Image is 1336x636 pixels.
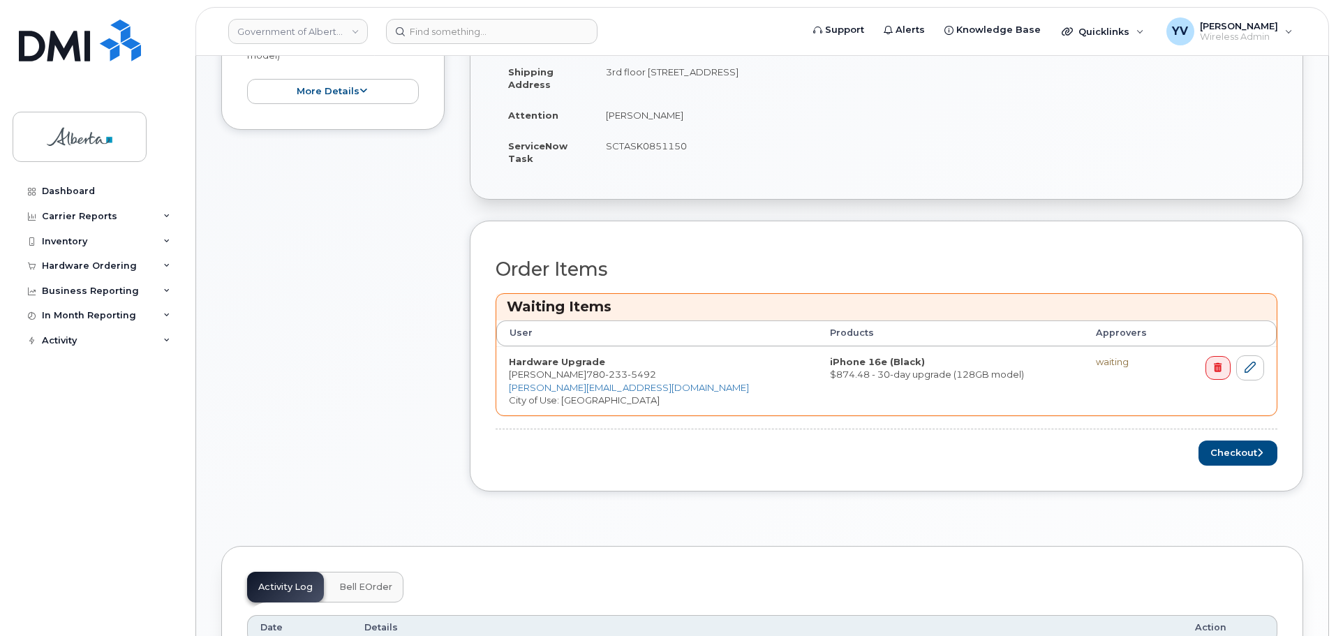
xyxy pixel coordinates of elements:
strong: iPhone 16e (Black) [830,356,925,367]
span: 5492 [628,369,656,380]
th: Approvers [1083,320,1175,346]
span: [PERSON_NAME] [1200,20,1278,31]
div: Yen Vong [1157,17,1302,45]
th: Products [817,320,1083,346]
span: Wireless Admin [1200,31,1278,43]
td: [PERSON_NAME] [593,100,1277,131]
h2: Order Items [496,259,1277,280]
span: Bell eOrder [339,582,392,593]
span: YV [1172,23,1188,40]
th: User [496,320,817,346]
a: Alerts [874,16,935,44]
span: Support [825,23,864,37]
strong: Shipping Address [508,66,554,91]
a: Support [803,16,874,44]
h3: Waiting Items [507,297,1266,316]
td: $874.48 - 30-day upgrade (128GB model) [817,346,1083,415]
button: more details [247,79,419,105]
strong: ServiceNow Task [508,140,567,165]
span: 780 [586,369,656,380]
a: Government of Alberta (GOA) [228,19,368,44]
button: Checkout [1198,441,1277,466]
span: 233 [605,369,628,380]
input: Find something... [386,19,598,44]
td: SCTASK0851150 [593,131,1277,174]
div: waiting [1096,355,1163,369]
span: Alerts [896,23,925,37]
strong: Hardware Upgrade [509,356,605,367]
strong: Attention [508,110,558,121]
span: Knowledge Base [956,23,1041,37]
a: Knowledge Base [935,16,1051,44]
div: Quicklinks [1052,17,1154,45]
span: Date [260,621,283,634]
span: Details [364,621,398,634]
span: Quicklinks [1078,26,1129,37]
td: [PERSON_NAME] City of Use: [GEOGRAPHIC_DATA] [496,346,817,415]
a: [PERSON_NAME][EMAIL_ADDRESS][DOMAIN_NAME] [509,382,749,393]
td: 3rd floor [STREET_ADDRESS] [593,57,1277,100]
